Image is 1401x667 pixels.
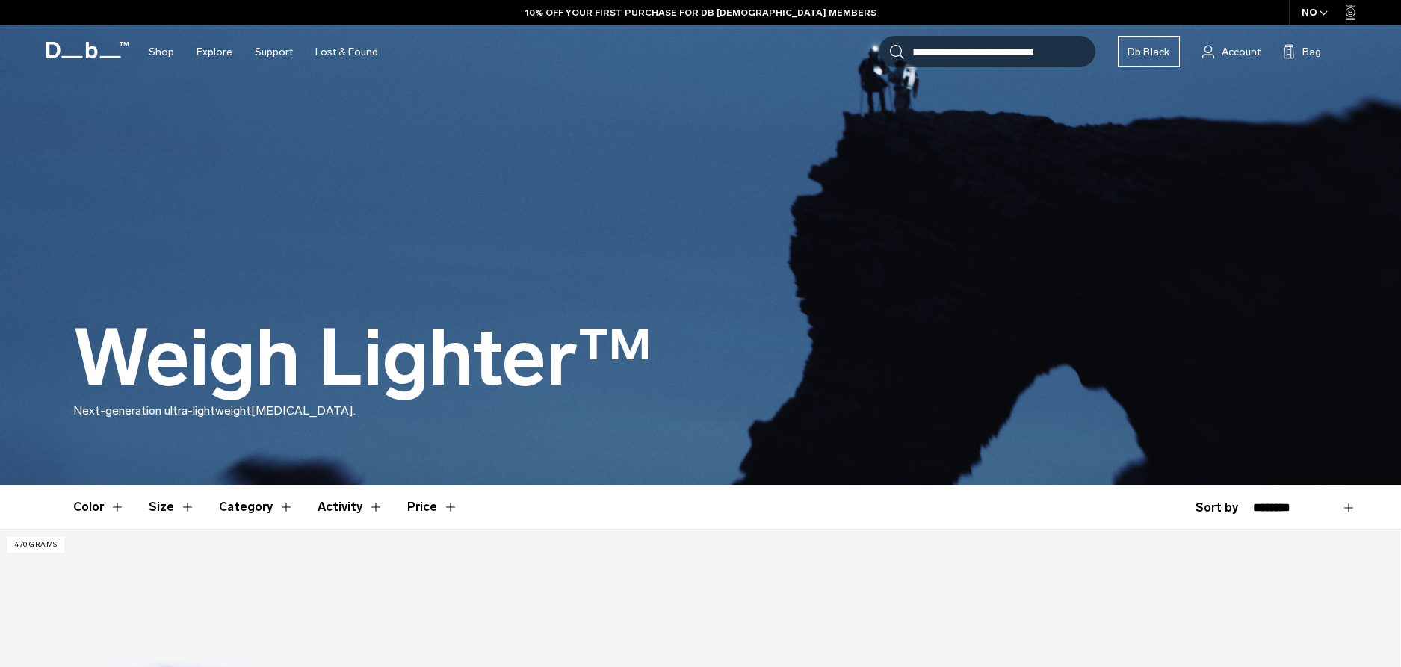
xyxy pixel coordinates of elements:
p: 470 grams [7,537,64,553]
a: Explore [197,25,232,78]
button: Toggle Filter [318,485,383,529]
a: Lost & Found [315,25,378,78]
button: Toggle Price [407,485,458,529]
a: Support [255,25,293,78]
button: Toggle Filter [73,485,125,529]
a: Account [1202,43,1261,61]
span: [MEDICAL_DATA]. [251,403,356,418]
span: Account [1222,44,1261,60]
button: Bag [1283,43,1321,61]
span: Next-generation ultra-lightweight [73,403,251,418]
button: Toggle Filter [219,485,294,529]
a: 10% OFF YOUR FIRST PURCHASE FOR DB [DEMOGRAPHIC_DATA] MEMBERS [525,6,876,19]
a: Db Black [1118,36,1180,67]
h1: Weigh Lighter™ [73,315,652,402]
span: Bag [1302,44,1321,60]
nav: Main Navigation [137,25,389,78]
a: Shop [149,25,174,78]
button: Toggle Filter [149,485,195,529]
